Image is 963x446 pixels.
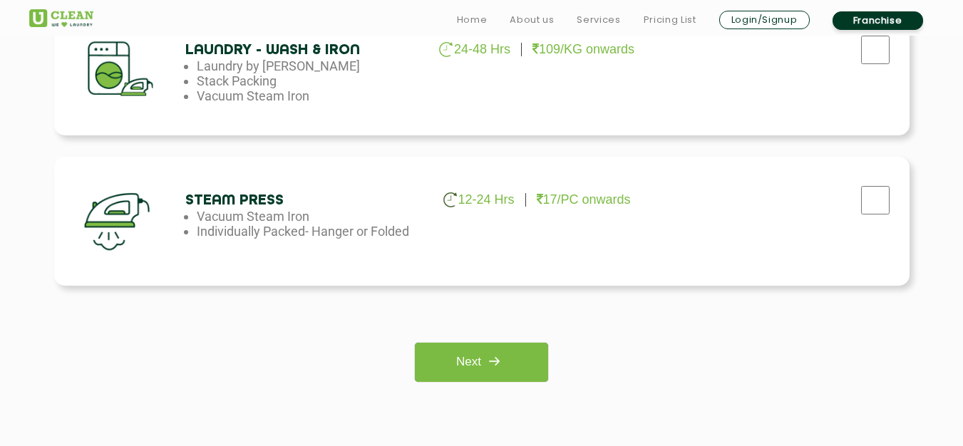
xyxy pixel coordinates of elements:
[481,348,507,374] img: right_icon.png
[197,209,428,224] li: Vacuum Steam Iron
[185,192,416,209] h4: Steam Press
[510,11,554,28] a: About us
[439,42,453,57] img: clock_g.png
[197,224,428,239] li: Individually Packed- Hanger or Folded
[197,73,428,88] li: Stack Packing
[833,11,923,30] a: Franchise
[537,192,631,207] p: 17/PC onwards
[197,88,428,103] li: Vacuum Steam Iron
[457,11,488,28] a: Home
[532,42,634,57] p: 109/KG onwards
[439,42,510,58] p: 24-48 Hrs
[644,11,696,28] a: Pricing List
[577,11,620,28] a: Services
[415,343,548,382] a: Next
[443,192,515,208] p: 12-24 Hrs
[443,192,457,207] img: clock_g.png
[29,9,93,27] img: UClean Laundry and Dry Cleaning
[719,11,810,29] a: Login/Signup
[185,42,416,58] h4: Laundry - Wash & Iron
[197,58,428,73] li: Laundry by [PERSON_NAME]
